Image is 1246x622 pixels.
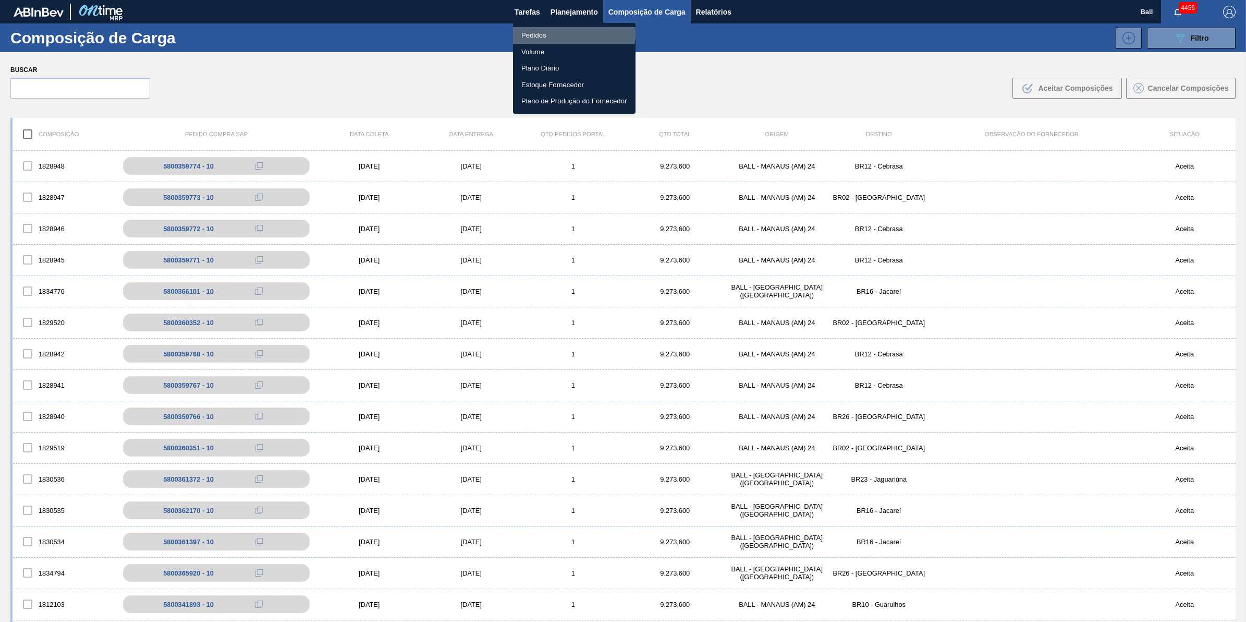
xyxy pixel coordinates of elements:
[513,27,636,44] a: Pedidos
[513,93,636,110] a: Plano de Produção do Fornecedor
[513,77,636,93] a: Estoque Fornecedor
[513,44,636,61] a: Volume
[513,60,636,77] a: Plano Diário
